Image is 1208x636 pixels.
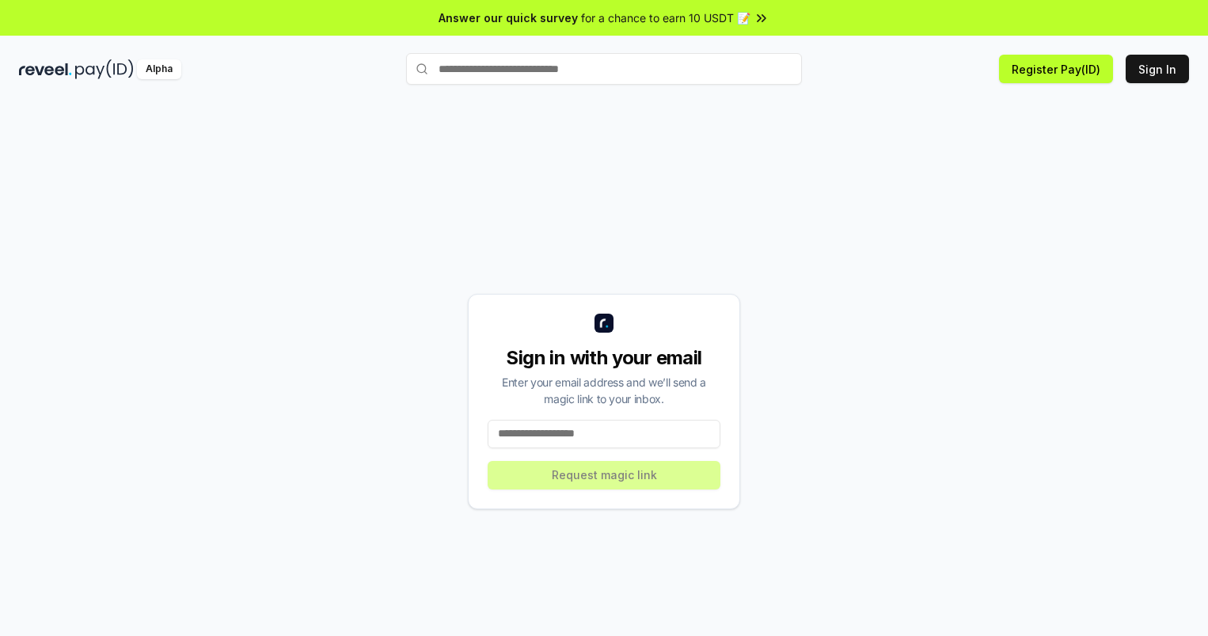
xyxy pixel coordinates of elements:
div: Enter your email address and we’ll send a magic link to your inbox. [488,374,720,407]
span: for a chance to earn 10 USDT 📝 [581,10,750,26]
button: Sign In [1126,55,1189,83]
img: reveel_dark [19,59,72,79]
img: logo_small [595,314,613,333]
div: Alpha [137,59,181,79]
span: Answer our quick survey [439,10,578,26]
button: Register Pay(ID) [999,55,1113,83]
img: pay_id [75,59,134,79]
div: Sign in with your email [488,345,720,371]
